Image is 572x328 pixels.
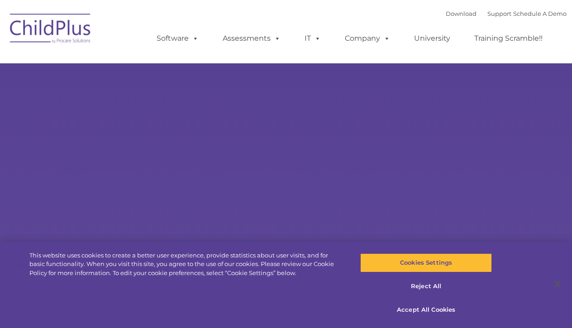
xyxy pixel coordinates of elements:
[296,29,330,48] a: IT
[360,253,492,272] button: Cookies Settings
[360,300,492,319] button: Accept All Cookies
[29,251,343,278] div: This website uses cookies to create a better user experience, provide statistics about user visit...
[5,7,96,52] img: ChildPlus by Procare Solutions
[405,29,459,48] a: University
[513,10,567,17] a: Schedule A Demo
[360,277,492,296] button: Reject All
[548,274,567,294] button: Close
[446,10,567,17] font: |
[148,29,208,48] a: Software
[465,29,552,48] a: Training Scramble!!
[446,10,477,17] a: Download
[487,10,511,17] a: Support
[336,29,399,48] a: Company
[214,29,290,48] a: Assessments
